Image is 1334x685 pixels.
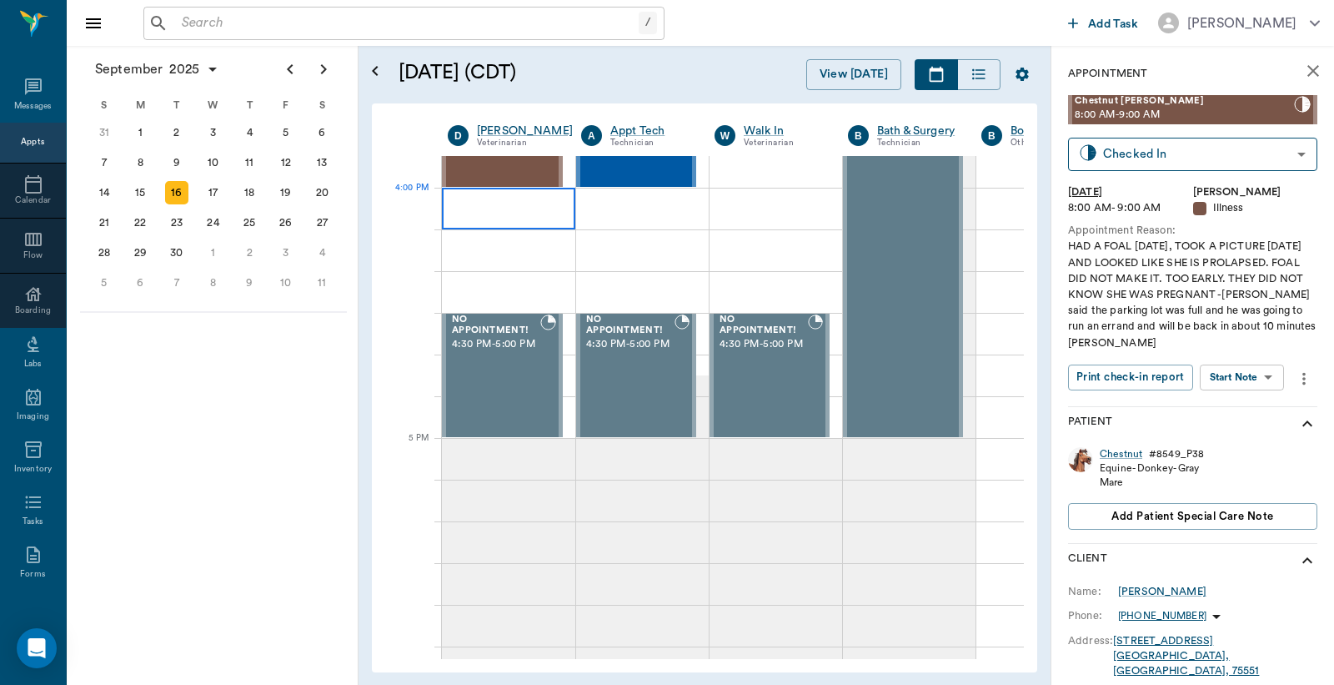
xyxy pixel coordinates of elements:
[165,121,188,144] div: Tuesday, September 2, 2025
[610,123,690,139] a: Appt Tech
[310,271,333,295] div: Saturday, October 11, 2025
[1297,551,1317,571] svg: show more
[202,241,225,264] div: Wednesday, October 1, 2025
[303,93,340,118] div: S
[165,241,188,264] div: Tuesday, September 30, 2025
[23,516,43,528] div: Tasks
[1068,223,1317,239] div: Appointment Reason:
[21,136,44,149] div: Appts
[165,151,188,174] div: Tuesday, September 9, 2025
[1068,633,1113,648] div: Address:
[128,271,152,295] div: Monday, October 6, 2025
[273,53,307,86] button: Previous page
[385,179,429,221] div: 4 PM
[448,125,469,146] div: D
[274,121,298,144] div: Friday, September 5, 2025
[1100,476,1204,490] div: Mare
[128,241,152,264] div: Monday, September 29, 2025
[274,151,298,174] div: Friday, September 12, 2025
[1068,184,1193,200] div: [DATE]
[238,151,261,174] div: Thursday, September 11, 2025
[1193,184,1318,200] div: [PERSON_NAME]
[720,336,808,353] span: 4:30 PM - 5:00 PM
[1118,584,1206,599] a: [PERSON_NAME]
[744,123,823,139] a: Walk In
[17,628,57,668] div: Open Intercom Messenger
[202,271,225,295] div: Wednesday, October 8, 2025
[1068,447,1093,472] img: Profile Image
[744,136,823,150] div: Veterinarian
[1113,636,1259,677] a: [STREET_ADDRESS][GEOGRAPHIC_DATA], [GEOGRAPHIC_DATA], 75551
[1068,365,1193,390] button: Print check-in report
[310,151,333,174] div: Saturday, September 13, 2025
[1100,447,1142,461] a: Chestnut
[93,151,116,174] div: Sunday, September 7, 2025
[1068,200,1193,216] div: 8:00 AM - 9:00 AM
[1297,414,1317,434] svg: show more
[720,315,808,336] span: NO APPOINTMENT!
[202,211,225,234] div: Wednesday, September 24, 2025
[1075,96,1294,107] span: Chestnut [PERSON_NAME]
[576,313,696,438] div: BOOKED, 4:30 PM - 5:00 PM
[92,58,166,81] span: September
[17,410,49,423] div: Imaging
[477,136,573,150] div: Veterinarian
[87,53,228,86] button: September2025
[1068,551,1107,571] p: Client
[202,121,225,144] div: Wednesday, September 3, 2025
[1193,200,1318,216] div: Illness
[238,181,261,204] div: Thursday, September 18, 2025
[581,125,602,146] div: A
[238,241,261,264] div: Thursday, October 2, 2025
[14,100,53,113] div: Messages
[1103,144,1291,164] div: Checked In
[165,211,188,234] div: Tuesday, September 23, 2025
[128,211,152,234] div: Monday, September 22, 2025
[166,58,203,81] span: 2025
[586,315,675,336] span: NO APPOINTMENT!
[231,93,268,118] div: T
[877,136,956,150] div: Technician
[1187,13,1296,33] div: [PERSON_NAME]
[1100,461,1204,476] div: Equine - Donkey - Gray
[128,151,152,174] div: Monday, September 8, 2025
[1075,107,1294,123] span: 8:00 AM - 9:00 AM
[93,211,116,234] div: Sunday, September 21, 2025
[1011,136,1112,150] div: Other
[123,93,159,118] div: M
[165,181,188,204] div: Today, Tuesday, September 16, 2025
[195,93,232,118] div: W
[365,39,385,103] button: Open calendar
[310,211,333,234] div: Saturday, September 27, 2025
[93,121,116,144] div: Sunday, August 31, 2025
[1011,123,1112,139] a: Board &Procedures
[639,12,657,34] div: /
[93,241,116,264] div: Sunday, September 28, 2025
[399,59,654,86] h5: [DATE] (CDT)
[202,181,225,204] div: Wednesday, September 17, 2025
[238,121,261,144] div: Thursday, September 4, 2025
[710,313,830,438] div: BOOKED, 4:30 PM - 5:00 PM
[175,12,639,35] input: Search
[1068,584,1118,599] div: Name:
[1111,507,1273,526] span: Add patient Special Care Note
[610,136,690,150] div: Technician
[1068,608,1118,623] div: Phone:
[310,181,333,204] div: Saturday, September 20, 2025
[268,93,304,118] div: F
[877,123,956,139] a: Bath & Surgery
[24,358,42,370] div: Labs
[1068,66,1147,82] p: Appointment
[165,271,188,295] div: Tuesday, October 7, 2025
[1061,8,1145,38] button: Add Task
[442,313,563,438] div: BOOKED, 4:30 PM - 5:00 PM
[93,271,116,295] div: Sunday, October 5, 2025
[1068,503,1317,530] button: Add patient Special Care Note
[238,271,261,295] div: Thursday, October 9, 2025
[128,181,152,204] div: Monday, September 15, 2025
[274,271,298,295] div: Friday, October 10, 2025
